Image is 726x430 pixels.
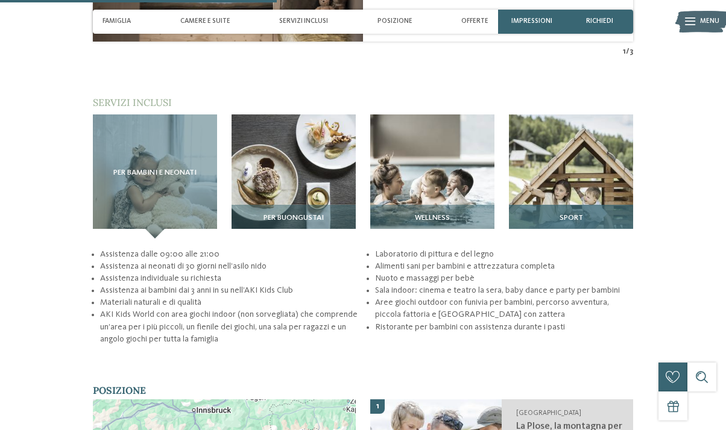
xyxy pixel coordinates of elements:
[103,17,131,25] span: Famiglia
[180,17,230,25] span: Camere e Suite
[375,296,633,320] li: Aree giochi outdoor con funivia per bambini, percorso avventura, piccola fattoria e [GEOGRAPHIC_D...
[93,384,146,396] span: Posizione
[100,260,358,272] li: Assistenza ai neonati di 30 giorni nell’asilo nido
[415,214,450,222] span: Wellness
[93,96,172,108] span: Servizi inclusi
[560,214,583,222] span: Sport
[100,248,358,260] li: Assistenza dalle 09:00 alle 21:00
[375,272,633,284] li: Nuoto e massaggi per bebè
[370,114,494,238] img: AKI: tutto quello che un bimbo può desiderare
[375,321,633,333] li: Ristorante per bambini con assistenza durante i pasti
[375,284,633,296] li: Sala indoor: cinema e teatro la sera, baby dance e party per bambini
[461,17,488,25] span: Offerte
[113,169,197,177] span: Per bambini e neonati
[279,17,328,25] span: Servizi inclusi
[375,248,633,260] li: Laboratorio di pittura e del legno
[100,308,358,344] li: AKI Kids World con area giochi indoor (non sorvegliata) che comprende un’area per i più piccoli, ...
[511,17,552,25] span: Impressioni
[509,114,633,238] img: AKI: tutto quello che un bimbo può desiderare
[630,46,633,57] span: 3
[516,410,581,417] span: [GEOGRAPHIC_DATA]
[377,17,412,25] span: Posizione
[376,401,379,412] span: 1
[623,46,626,57] span: 1
[375,260,633,272] li: Alimenti sani per bambini e attrezzatura completa
[100,284,358,296] li: Assistenza ai bambini dai 3 anni in su nell’AKI Kids Club
[264,214,324,222] span: Per buongustai
[100,272,358,284] li: Assistenza individuale su richiesta
[586,17,613,25] span: richiedi
[626,46,630,57] span: /
[232,114,356,238] img: AKI: tutto quello che un bimbo può desiderare
[100,296,358,308] li: Materiali naturali e di qualità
